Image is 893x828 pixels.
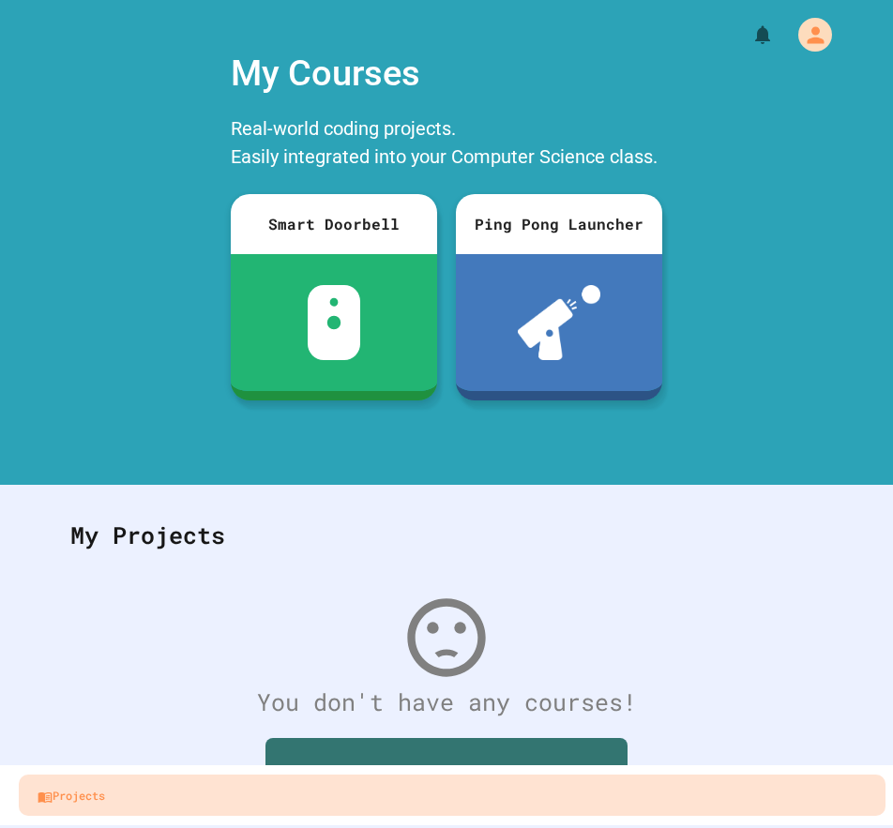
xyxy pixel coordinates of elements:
[231,194,437,254] div: Smart Doorbell
[19,775,885,816] a: Projects
[265,738,628,821] a: Join first Course
[52,685,841,720] div: You don't have any courses!
[518,285,601,360] img: ppl-with-ball.png
[308,285,361,360] img: sdb-white.svg
[52,499,841,572] div: My Projects
[717,19,779,51] div: My Notifications
[221,110,672,180] div: Real-world coding projects. Easily integrated into your Computer Science class.
[779,13,837,56] div: My Account
[221,38,672,110] div: My Courses
[456,194,662,254] div: Ping Pong Launcher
